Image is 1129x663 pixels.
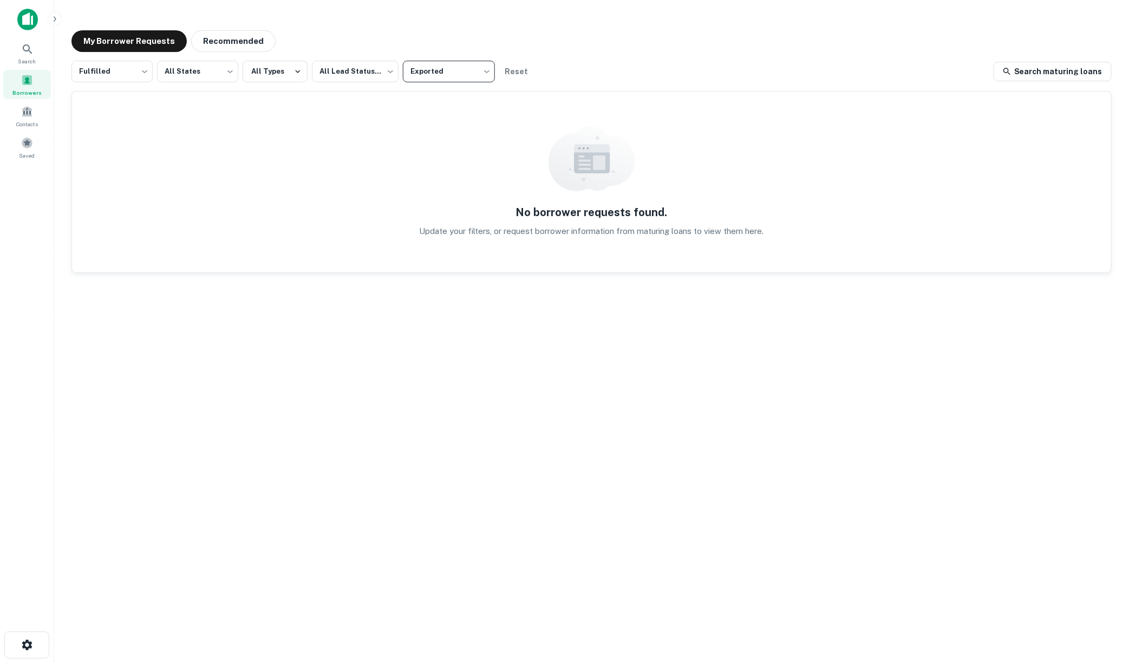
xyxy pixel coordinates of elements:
img: capitalize-icon.png [17,9,38,30]
button: My Borrower Requests [71,30,187,52]
div: Fulfilled [71,57,153,86]
span: Saved [19,151,35,160]
img: empty content [549,126,635,191]
div: All States [157,57,238,86]
h5: No borrower requests found. [516,204,668,220]
button: Recommended [191,30,276,52]
span: Borrowers [12,88,42,97]
a: Contacts [3,101,51,131]
a: Search [3,38,51,68]
div: Exported [403,57,495,86]
iframe: Chat Widget [1075,576,1129,628]
a: Search maturing loans [994,62,1112,81]
span: Search [18,57,36,66]
button: All Types [243,61,308,82]
span: Contacts [16,120,38,128]
div: All Lead Statuses [312,57,399,86]
button: Reset [499,61,534,82]
a: Saved [3,133,51,162]
p: Update your filters, or request borrower information from maturing loans to view them here. [420,225,764,238]
a: Borrowers [3,70,51,99]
